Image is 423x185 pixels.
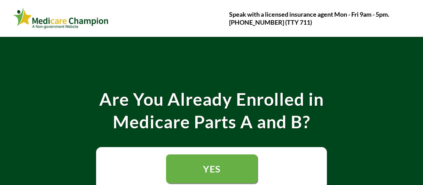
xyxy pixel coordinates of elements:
strong: Medicare Parts A and B? [113,111,310,132]
strong: Are You Already Enrolled in [99,89,324,110]
a: YES [166,154,257,183]
span: YES [203,163,220,175]
strong: [PHONE_NUMBER] (TTY 711) [229,18,312,26]
img: Webinar [13,7,109,30]
strong: Speak with a licensed insurance agent Mon - Fri 9am - 5pm. [229,10,389,18]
